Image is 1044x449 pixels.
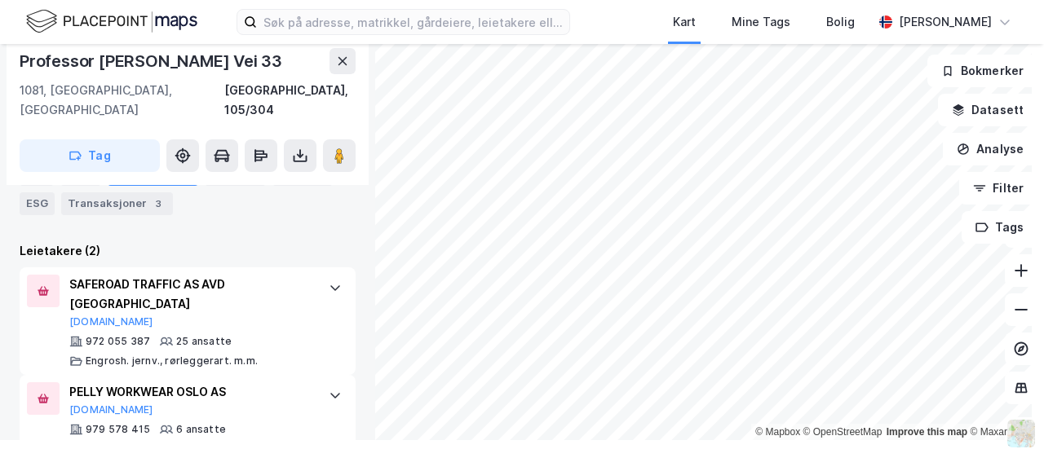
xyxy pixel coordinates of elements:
[732,12,790,32] div: Mine Tags
[899,12,992,32] div: [PERSON_NAME]
[69,382,312,402] div: PELLY WORKWEAR OSLO AS
[938,94,1037,126] button: Datasett
[224,81,356,120] div: [GEOGRAPHIC_DATA], 105/304
[962,371,1044,449] div: Kontrollprogram for chat
[176,423,226,436] div: 6 ansatte
[20,81,224,120] div: 1081, [GEOGRAPHIC_DATA], [GEOGRAPHIC_DATA]
[826,12,855,32] div: Bolig
[962,371,1044,449] iframe: Chat Widget
[20,48,285,74] div: Professor [PERSON_NAME] Vei 33
[20,192,55,215] div: ESG
[61,192,173,215] div: Transaksjoner
[927,55,1037,87] button: Bokmerker
[962,211,1037,244] button: Tags
[86,354,258,368] div: Engrosh. jernv., rørleggerart. m.m.
[959,172,1037,205] button: Filter
[69,315,153,328] button: [DOMAIN_NAME]
[69,275,312,314] div: SAFEROAD TRAFFIC AS AVD [GEOGRAPHIC_DATA]
[257,10,569,34] input: Søk på adresse, matrikkel, gårdeiere, leietakere eller personer
[150,196,166,212] div: 3
[755,426,800,438] a: Mapbox
[86,423,150,436] div: 979 578 415
[69,403,153,416] button: [DOMAIN_NAME]
[20,139,160,172] button: Tag
[176,335,232,348] div: 25 ansatte
[943,133,1037,165] button: Analyse
[20,241,356,261] div: Leietakere (2)
[673,12,696,32] div: Kart
[887,426,967,438] a: Improve this map
[803,426,883,438] a: OpenStreetMap
[86,335,150,348] div: 972 055 387
[26,7,197,36] img: logo.f888ab2527a4732fd821a326f86c7f29.svg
